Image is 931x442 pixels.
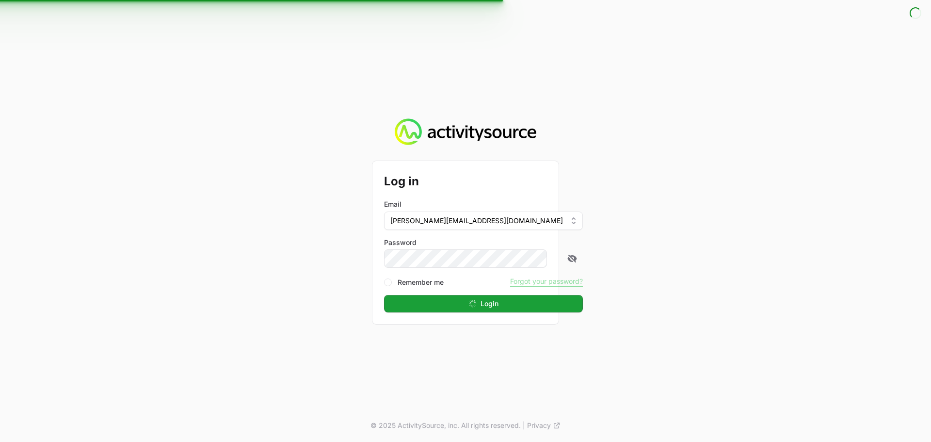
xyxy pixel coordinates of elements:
p: © 2025 ActivitySource, inc. All rights reserved. [370,421,521,430]
img: Activity Source [395,118,536,146]
span: | [523,421,525,430]
span: Login [481,298,498,310]
button: Login [384,295,583,312]
span: [PERSON_NAME][EMAIL_ADDRESS][DOMAIN_NAME] [390,216,563,226]
label: Remember me [398,278,444,287]
label: Password [384,238,583,247]
button: [PERSON_NAME][EMAIL_ADDRESS][DOMAIN_NAME] [384,212,583,230]
h2: Log in [384,173,583,190]
label: Email [384,199,401,209]
a: Privacy [527,421,561,430]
